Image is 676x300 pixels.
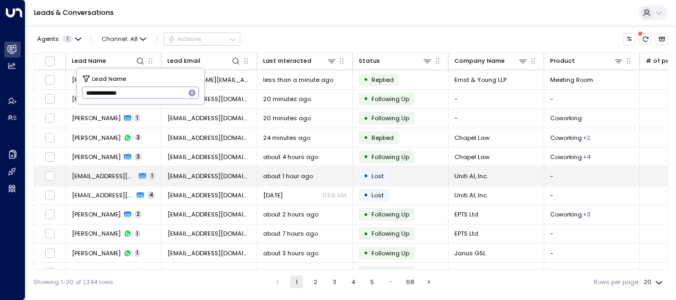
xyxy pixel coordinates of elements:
span: about 7 hours ago [263,229,318,238]
span: Channel: [98,33,150,45]
span: Chapel Law [454,134,489,142]
button: Go to page 68 [404,276,417,288]
span: There are new threads available. Refresh the grid to view the latest updates. [639,33,652,45]
span: 1 [134,269,140,276]
label: Rows per page: [594,278,639,287]
span: director@epts-ltd.co.uk [167,210,251,219]
span: Following Up [371,268,409,277]
span: Roni Chen [72,153,121,161]
div: Dedicated Desk,Membership,Private Day Office,Private Office [583,153,590,161]
span: office@janusgsl.com [167,249,251,257]
span: hello@getuniti.com [72,191,133,199]
button: page 1 [290,276,303,288]
a: Leads & Conversations [34,8,114,17]
td: - [544,244,640,262]
span: 1 [134,249,140,257]
span: bto@dmag.com [167,114,251,122]
div: … [385,276,398,288]
div: • [364,246,368,260]
span: Toggle select row [45,209,55,220]
span: bto@dmag.com [167,95,251,103]
td: - [544,224,640,243]
button: Go to page 5 [366,276,378,288]
span: 3 [134,153,142,161]
button: Go to next page [422,276,435,288]
span: Meeting Room [550,76,593,84]
div: Showing 1-20 of 1,344 rows [33,278,113,287]
span: 1 [134,114,140,122]
span: Benjamin Torrance [72,114,121,122]
span: Following Up [371,249,409,257]
span: 24 minutes ago [263,134,310,142]
span: 1 [134,230,140,238]
span: EPTS Ltd [454,229,478,238]
span: Toggle select row [45,94,55,104]
div: Lead Name [72,56,106,66]
span: Following Up [371,229,409,238]
div: • [364,188,368,202]
span: Coworking [550,268,582,277]
span: Following Up [371,153,409,161]
span: Mauro Pontes [72,76,121,84]
span: 1 [149,172,155,180]
div: Product [550,56,575,66]
span: Toggle select row [45,152,55,162]
div: Membership [583,268,589,277]
span: mauro.pontes@uk.ey.com [167,76,251,84]
span: Toggle select row [45,267,55,278]
span: Following Up [371,95,409,103]
span: Stuart John [72,249,121,257]
button: Go to page 2 [309,276,322,288]
span: about 4 hours ago [263,153,318,161]
span: hello@getuniti.com [72,172,136,180]
span: Following Up [371,210,409,219]
span: less than a minute ago [263,76,333,84]
span: Aug 22, 2025 [263,191,283,199]
span: director@epts-ltd.co.uk [167,229,251,238]
span: Replied [371,134,394,142]
span: EPTS Ltd [454,210,478,219]
td: - [544,90,640,109]
div: Lead Name [72,56,145,66]
span: Uniti AI, Inc. [454,172,488,180]
span: marketing@chapellaw.co.uk [167,134,251,142]
span: Roni Chen [72,134,121,142]
div: Lead Email [167,56,200,66]
div: Actions [168,35,201,43]
div: • [364,265,368,279]
div: Button group with a nested menu [164,32,240,45]
span: office@janusgsl.com [167,268,251,277]
td: - [544,166,640,185]
div: Dedicated Desk,Private Office [583,134,590,142]
span: Adam Mccarthy [72,229,121,238]
nav: pagination navigation [271,276,436,288]
div: Status [359,56,432,66]
span: Coworking [550,114,582,122]
span: about 3 hours ago [263,268,318,277]
div: Company Name [454,56,505,66]
span: Toggle select row [45,190,55,201]
td: - [449,90,544,109]
div: • [364,149,368,164]
span: Ernst & Young LLP [454,76,506,84]
span: Adam Mccarthy [72,210,121,219]
div: • [364,111,368,126]
span: hello@getuniti.com [167,172,251,180]
button: Actions [164,32,240,45]
div: 20 [644,276,665,289]
span: Toggle select row [45,228,55,239]
button: Go to page 3 [328,276,341,288]
span: 20 minutes ago [263,95,311,103]
td: - [544,186,640,205]
div: Last Interacted [263,56,336,66]
div: • [364,72,368,87]
button: Agents1 [33,33,84,45]
span: hello@getuniti.com [167,191,251,199]
button: Customize [623,33,636,45]
span: Toggle select row [45,74,55,85]
div: • [364,91,368,106]
span: 4 [147,191,155,199]
span: Benjamin Torrance [72,95,121,103]
div: Company Name [454,56,528,66]
span: Toggle select row [45,248,55,259]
